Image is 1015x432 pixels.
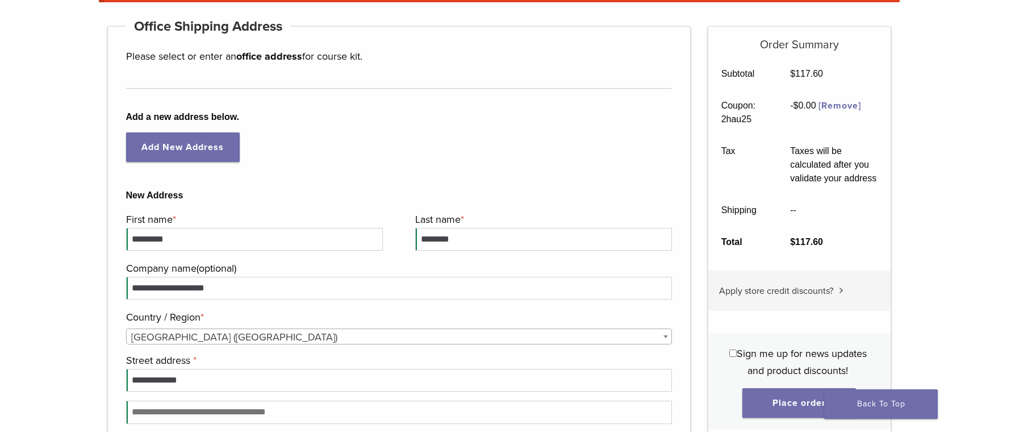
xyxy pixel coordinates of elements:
[126,132,240,162] a: Add New Address
[790,205,796,215] span: --
[818,100,861,111] a: Remove 2hau25 coupon
[708,135,778,194] th: Tax
[737,347,867,377] span: Sign me up for news updates and product discounts!
[415,211,669,228] label: Last name
[197,262,236,275] span: (optional)
[708,226,778,258] th: Total
[126,309,670,326] label: Country / Region
[729,350,737,357] input: Sign me up for news updates and product discounts!
[708,27,891,52] h5: Order Summary
[790,69,795,78] span: $
[742,388,856,418] button: Place order
[719,285,833,297] span: Apply store credit discounts?
[126,329,673,344] span: Country / Region
[126,48,673,65] p: Please select or enter an for course kit.
[126,352,670,369] label: Street address
[778,90,891,135] td: -
[793,101,799,110] span: $
[236,50,302,63] strong: office address
[778,135,891,194] td: Taxes will be calculated after you validate your address
[793,101,816,110] span: 0.00
[790,237,823,247] bdi: 117.60
[126,110,673,124] b: Add a new address below.
[824,389,938,419] a: Back To Top
[126,13,291,40] h4: Office Shipping Address
[708,58,778,90] th: Subtotal
[708,90,778,135] th: Coupon: 2hau25
[708,194,778,226] th: Shipping
[790,237,795,247] span: $
[790,69,823,78] bdi: 117.60
[126,189,673,202] b: New Address
[839,288,843,293] img: caret.svg
[127,329,672,345] span: United States (US)
[126,211,380,228] label: First name
[126,260,670,277] label: Company name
